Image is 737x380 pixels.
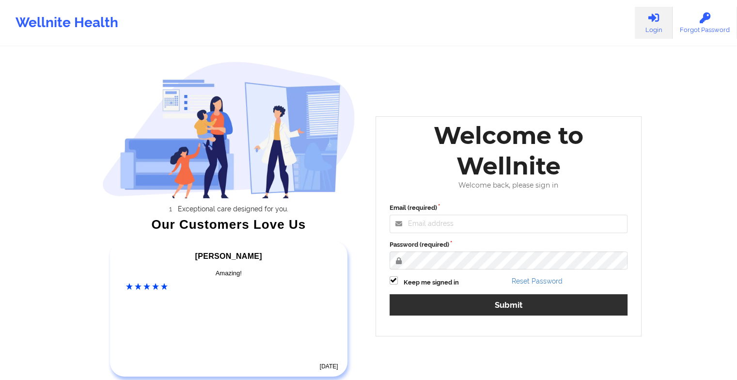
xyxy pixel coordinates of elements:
[390,215,628,233] input: Email address
[673,7,737,39] a: Forgot Password
[102,220,355,229] div: Our Customers Love Us
[320,363,338,370] time: [DATE]
[383,181,635,190] div: Welcome back, please sign in
[390,203,628,213] label: Email (required)
[111,205,355,213] li: Exceptional care designed for you.
[195,252,262,260] span: [PERSON_NAME]
[383,120,635,181] div: Welcome to Wellnite
[390,240,628,250] label: Password (required)
[102,61,355,198] img: wellnite-auth-hero_200.c722682e.png
[126,269,331,278] div: Amazing!
[512,277,563,285] a: Reset Password
[404,278,459,287] label: Keep me signed in
[390,294,628,315] button: Submit
[635,7,673,39] a: Login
